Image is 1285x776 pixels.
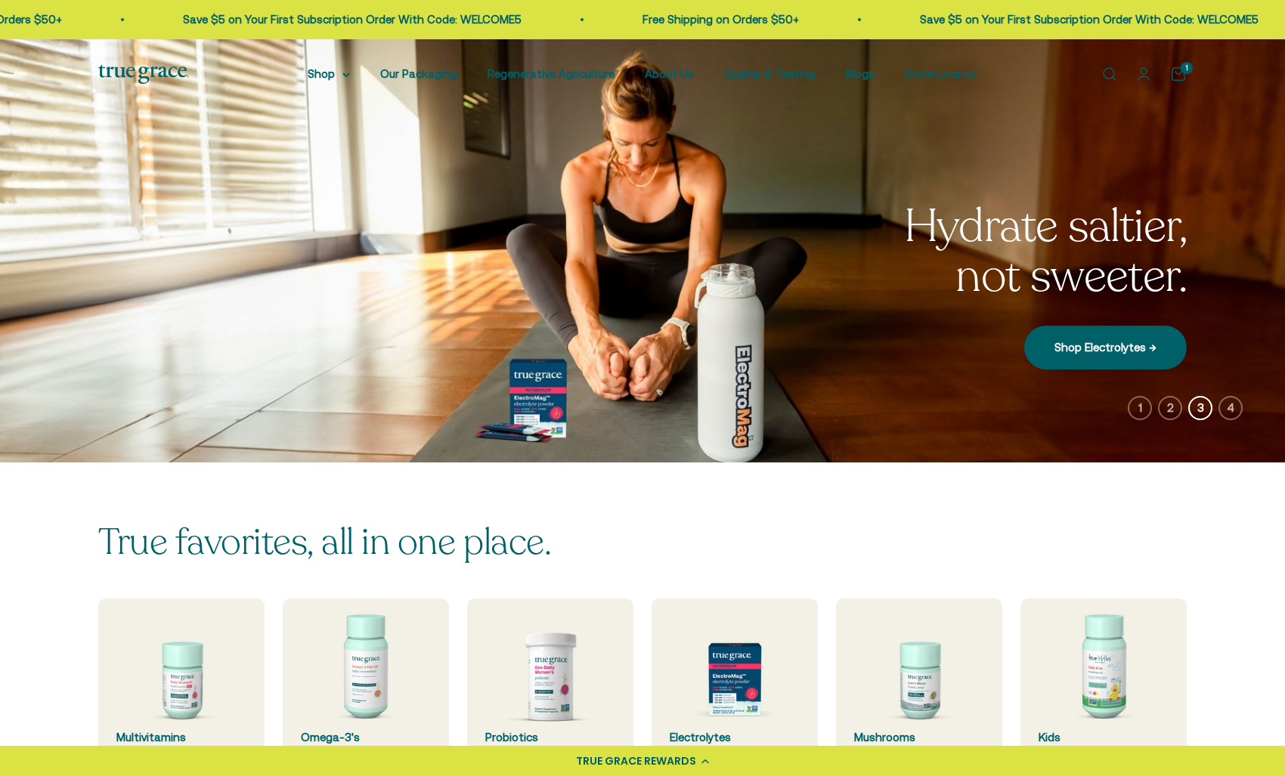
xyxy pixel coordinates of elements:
[98,518,551,567] split-lines: True favorites, all in one place.
[283,598,449,765] a: Omega-3's
[1020,598,1187,765] a: Kids
[854,728,984,747] div: Mushrooms
[116,728,246,747] div: Multivitamins
[308,65,350,83] summary: Shop
[724,67,816,80] a: Quality & Testing
[467,598,633,765] a: Probiotics
[645,67,694,80] a: About Us
[670,728,800,747] div: Electrolytes
[181,11,519,29] p: Save $5 on Your First Subscription Order With Code: WELCOME5
[1158,396,1182,420] button: 2
[380,67,457,80] a: Our Packaging
[1181,62,1193,74] cart-count: 1
[836,598,1002,765] a: Mushrooms
[918,11,1256,29] p: Save $5 on Your First Subscription Order With Code: WELCOME5
[301,728,431,747] div: Omega-3's
[1024,326,1187,369] a: Shop Electrolytes →
[98,598,265,765] a: Multivitamins
[904,196,1187,308] split-lines: Hydrate saltier, not sweeter.
[1039,728,1169,747] div: Kids
[1128,396,1152,420] button: 1
[485,728,615,747] div: Probiotics
[1188,396,1212,420] button: 3
[846,67,875,80] a: Blogs
[640,13,797,26] a: Free Shipping on Orders $50+
[488,67,615,80] a: Regenerative Agriculture
[576,753,696,769] div: TRUE GRACE REWARDS
[652,598,818,765] a: Electrolytes
[1218,396,1243,420] button: 4
[905,67,977,80] a: Store Locator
